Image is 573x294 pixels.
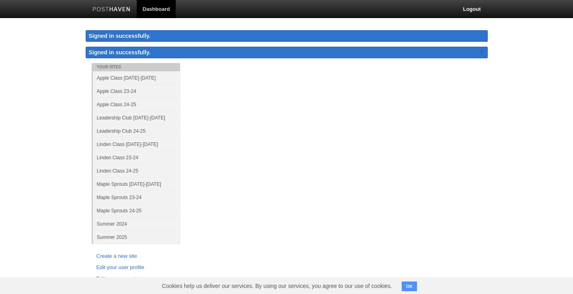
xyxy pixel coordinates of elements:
a: Summer 2025 [93,230,180,244]
a: Maple Sprouts 24-25 [93,204,180,217]
span: Signed in successfully. [89,49,151,56]
a: Apple Class 23-24 [93,84,180,98]
a: Edit your user profile [97,263,175,272]
div: Signed in successfully. [86,30,488,42]
a: Summer 2024 [93,217,180,230]
a: × [479,47,486,57]
button: OK [402,282,417,291]
a: Linden Class 23-24 [93,151,180,164]
a: Edit your account [97,275,175,283]
a: Linden Class 24-25 [93,164,180,177]
a: Maple Sprouts [DATE]-[DATE] [93,177,180,191]
a: Maple Sprouts 23-24 [93,191,180,204]
a: Linden Class [DATE]-[DATE] [93,138,180,151]
span: Cookies help us deliver our services. By using our services, you agree to our use of cookies. [154,278,400,294]
a: Apple Class [DATE]-[DATE] [93,71,180,84]
img: Posthaven-bar [92,7,131,13]
a: Leadership Club [DATE]-[DATE] [93,111,180,124]
a: Create a new site [97,252,175,261]
li: Your Sites [92,63,180,71]
a: Leadership Club 24-25 [93,124,180,138]
a: Apple Class 24-25 [93,98,180,111]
